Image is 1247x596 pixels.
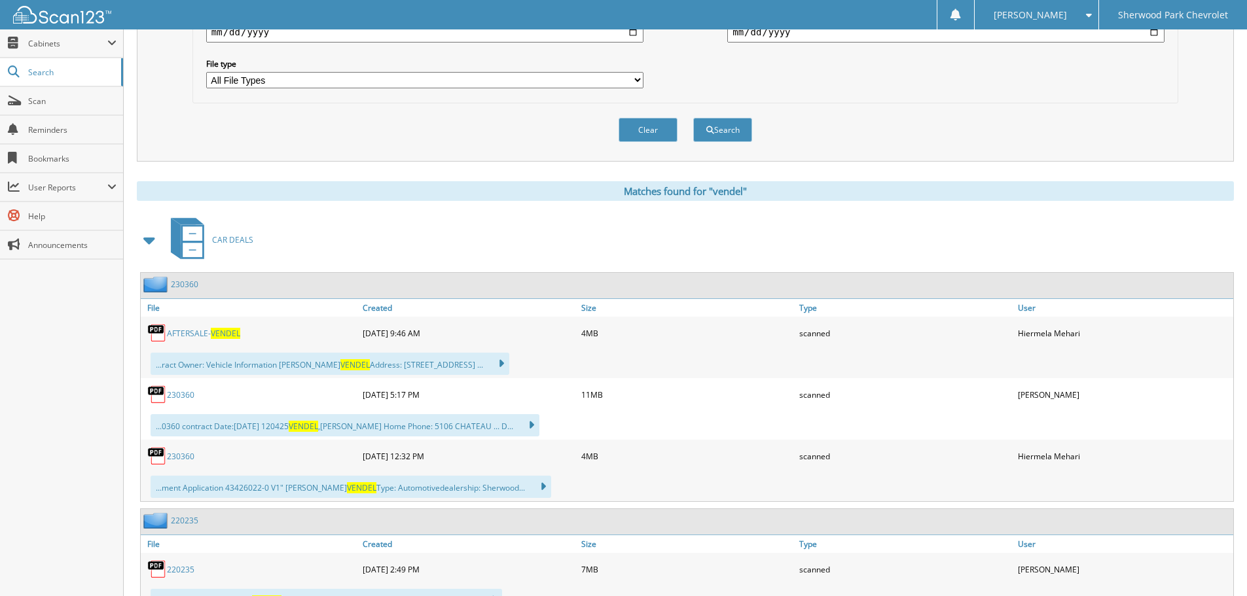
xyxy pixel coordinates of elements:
a: Size [578,535,797,553]
div: 11MB [578,381,797,408]
a: CAR DEALS [163,214,253,266]
img: PDF.png [147,559,167,579]
a: Type [796,535,1015,553]
a: User [1015,299,1233,317]
span: VENDEL [211,328,240,339]
a: Type [796,299,1015,317]
div: [DATE] 5:17 PM [359,381,578,408]
a: Created [359,535,578,553]
a: 230360 [167,451,194,462]
img: PDF.png [147,385,167,404]
span: Sherwood Park Chevrolet [1118,11,1228,19]
a: File [141,299,359,317]
input: end [727,22,1165,43]
a: 230360 [167,389,194,400]
a: Created [359,299,578,317]
a: 220235 [171,515,198,526]
span: User Reports [28,182,107,193]
div: ...ract Owner: Vehicle Information [PERSON_NAME] Address: [STREET_ADDRESS] ... [151,353,509,375]
a: AFTERSALE-VENDEL [167,328,240,339]
input: start [206,22,643,43]
span: VENDEL [289,421,318,432]
img: PDF.png [147,323,167,343]
div: [DATE] 12:32 PM [359,443,578,469]
div: ...ment Application 43426022-0 V1" [PERSON_NAME] Type: Automotivedealership: Sherwood... [151,476,551,498]
span: Bookmarks [28,153,117,164]
a: 220235 [167,564,194,575]
span: VENDEL [347,482,376,493]
img: scan123-logo-white.svg [13,6,111,24]
button: Search [693,118,752,142]
div: 7MB [578,556,797,582]
iframe: Chat Widget [1182,533,1247,596]
a: User [1015,535,1233,553]
div: scanned [796,381,1015,408]
span: Cabinets [28,38,107,49]
div: scanned [796,556,1015,582]
div: Hiermela Mehari [1015,320,1233,346]
img: folder2.png [143,512,171,529]
span: [PERSON_NAME] [994,11,1067,19]
label: File type [206,58,643,69]
img: PDF.png [147,446,167,466]
span: Announcements [28,239,117,251]
button: Clear [619,118,678,142]
div: [PERSON_NAME] [1015,381,1233,408]
span: Search [28,67,115,78]
div: scanned [796,443,1015,469]
span: CAR DEALS [212,234,253,245]
span: VENDEL [340,359,370,370]
span: Help [28,211,117,222]
a: File [141,535,359,553]
div: [DATE] 9:46 AM [359,320,578,346]
div: [PERSON_NAME] [1015,556,1233,582]
div: ...0360 contract Date:[DATE] 120425 ,[PERSON_NAME] Home Phone: 5106 CHATEAU ... D... [151,414,539,436]
img: folder2.png [143,276,171,292]
div: 4MB [578,320,797,346]
span: Reminders [28,124,117,135]
div: [DATE] 2:49 PM [359,556,578,582]
a: Size [578,299,797,317]
span: Scan [28,96,117,107]
div: 4MB [578,443,797,469]
div: Matches found for "vendel" [137,181,1234,201]
div: scanned [796,320,1015,346]
a: 230360 [171,279,198,290]
div: Hiermela Mehari [1015,443,1233,469]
